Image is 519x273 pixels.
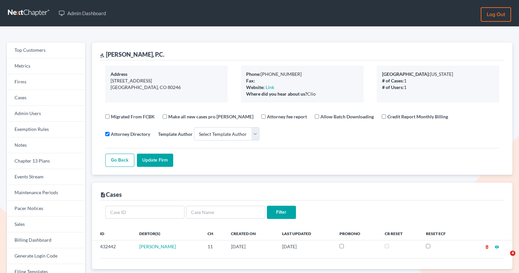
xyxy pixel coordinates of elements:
a: [PERSON_NAME] [139,244,176,249]
a: Cases [7,90,85,106]
a: Link [266,84,274,90]
a: Notes [7,137,85,153]
a: Billing Dashboard [7,232,85,248]
input: Case ID [105,206,184,219]
label: Make all new cases pro [PERSON_NAME] [168,113,253,120]
input: Update Firm [137,154,173,167]
a: Firms [7,74,85,90]
a: Admin Dashboard [55,7,109,19]
label: Credit Report Monthly Billing [387,113,448,120]
b: Phone: [246,71,261,77]
th: Created On [226,227,277,240]
a: Top Customers [7,43,85,58]
a: Generate Login Code [7,248,85,264]
td: [DATE] [277,240,334,253]
td: 11 [202,240,226,253]
td: [DATE] [226,240,277,253]
a: Admin Users [7,106,85,122]
b: Address [111,71,127,77]
label: Attorney fee report [267,113,307,120]
div: [GEOGRAPHIC_DATA], CO 80246 [111,84,222,91]
a: visibility [495,244,499,249]
b: [GEOGRAPHIC_DATA]: [382,71,430,77]
input: Filter [267,206,296,219]
b: Where did you hear about us? [246,91,307,97]
div: [PHONE_NUMBER] [246,71,358,77]
th: Reset ECF [421,227,465,240]
a: Metrics [7,58,85,74]
b: Fax: [246,78,255,83]
input: Case Name [186,206,265,219]
i: visibility [495,245,499,249]
i: delete_forever [485,245,489,249]
i: description [100,192,106,198]
a: Go Back [105,154,134,167]
i: gavel [100,53,105,58]
div: Cases [100,191,122,198]
div: [PERSON_NAME], P.C. [100,50,164,58]
th: CR Reset [379,227,421,240]
a: Sales [7,217,85,232]
label: Template Author [158,131,193,137]
a: delete_forever [485,244,489,249]
label: Attorney Directory [111,131,150,137]
th: ProBono [334,227,380,240]
div: [US_STATE] [382,71,494,77]
iframe: Intercom live chat [497,251,512,266]
b: # of Users: [382,84,404,90]
div: Clio [246,91,358,97]
th: Last Updated [277,227,334,240]
td: 432442 [92,240,134,253]
th: Debtor(s) [134,227,202,240]
b: Website: [246,84,265,90]
a: Events Stream [7,169,85,185]
th: Ch [202,227,226,240]
div: [STREET_ADDRESS] [111,77,222,84]
label: Migrated From FCBK [111,113,155,120]
div: 1 [382,84,494,91]
div: 1 [382,77,494,84]
a: Maintenance Periods [7,185,85,201]
b: # of Cases: [382,78,404,83]
a: Log out [481,7,511,22]
a: Exemption Rules [7,122,85,137]
label: Allow Batch Downloading [320,113,374,120]
span: 4 [510,251,515,256]
a: Pacer Notices [7,201,85,217]
th: ID [92,227,134,240]
a: Chapter 13 Plans [7,153,85,169]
